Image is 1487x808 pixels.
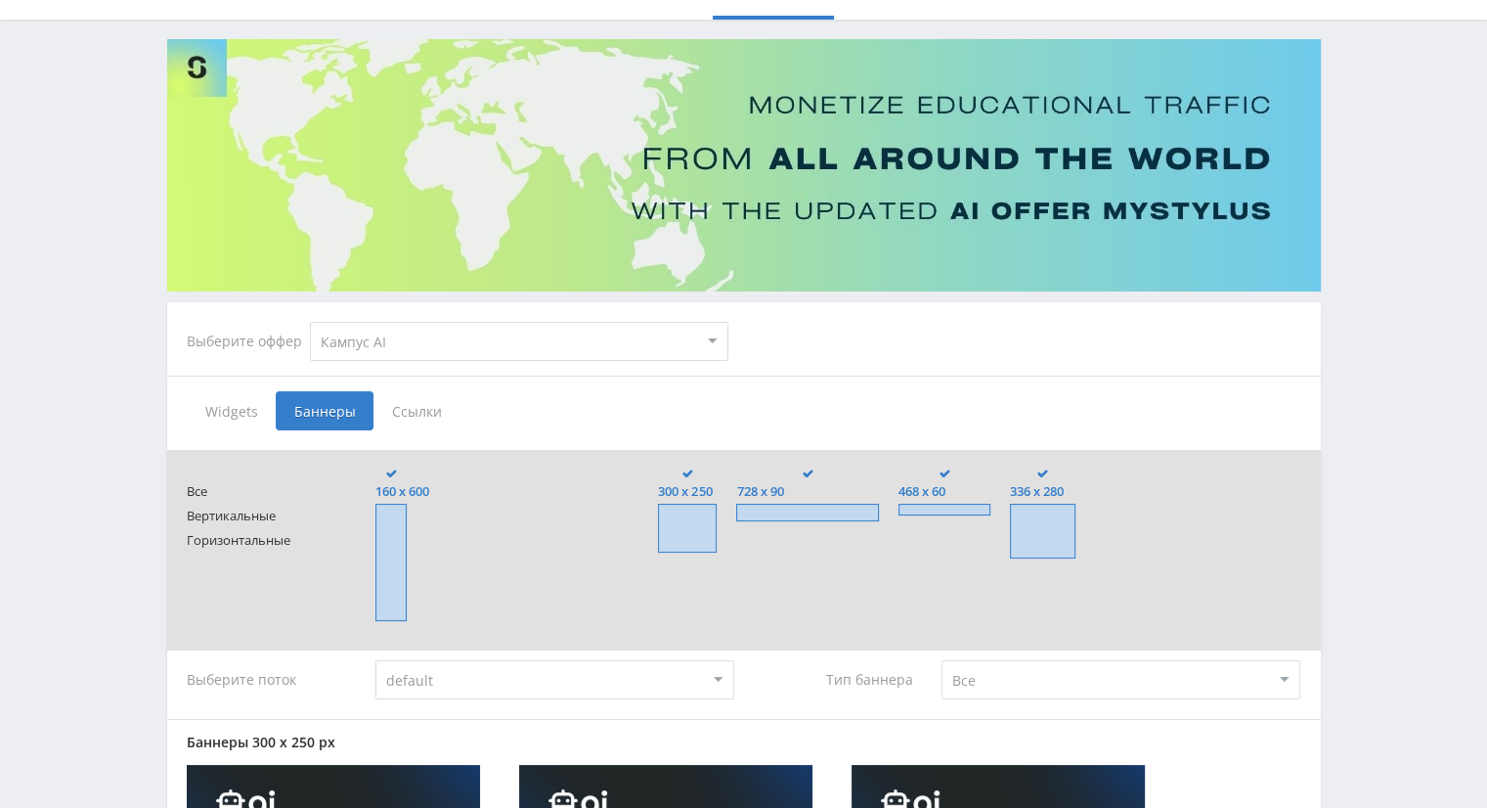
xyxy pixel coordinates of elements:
[375,484,429,499] span: 160 x 600
[187,533,337,548] span: Горизонтальные
[736,484,879,499] span: 728 x 90
[658,484,717,499] span: 300 x 250
[276,391,373,430] span: Баннеры
[187,735,1301,750] div: Баннеры 300 x 250 px
[753,660,923,699] div: Тип баннера
[1010,484,1075,499] span: 336 x 280
[187,484,337,499] span: Все
[187,660,357,699] div: Выберите поток
[187,391,276,430] span: Widgets
[187,509,337,523] span: Вертикальные
[898,484,990,499] span: 468 x 60
[373,391,460,430] span: Ссылки
[167,39,1321,292] img: Banner
[187,334,310,349] div: Выберите оффер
